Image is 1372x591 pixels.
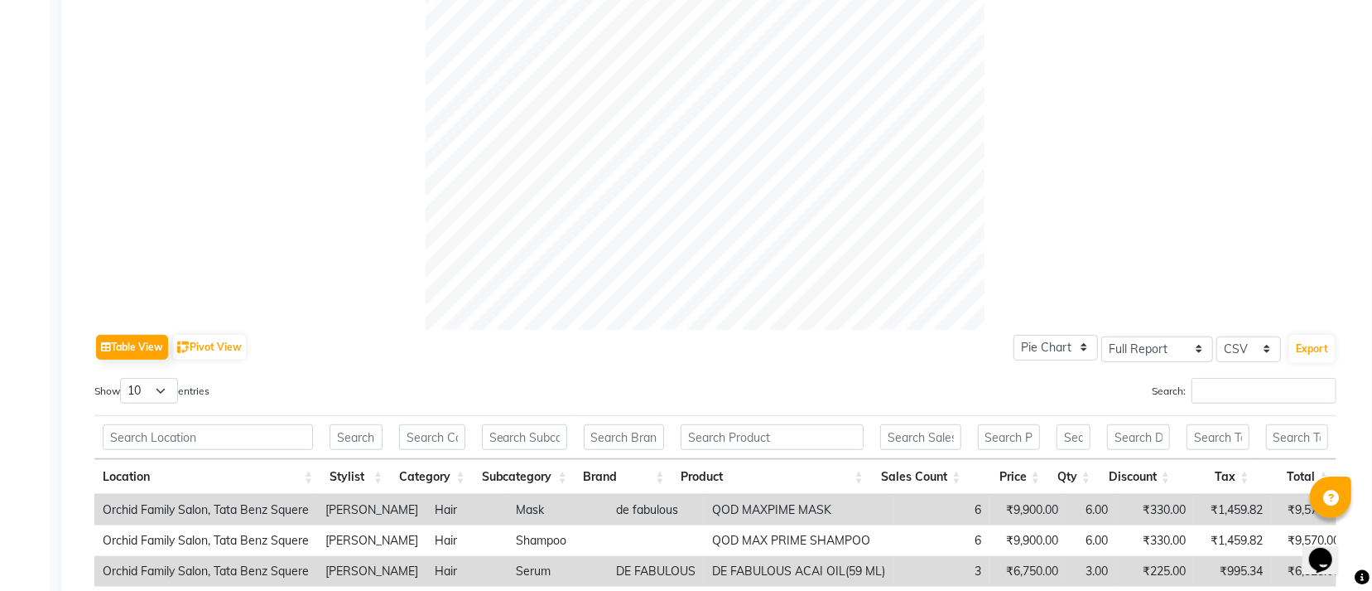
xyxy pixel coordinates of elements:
td: 6.00 [1066,495,1116,526]
label: Search: [1152,378,1336,404]
input: Search Product [681,424,863,450]
td: ₹1,459.82 [1194,526,1271,556]
button: Export [1289,335,1335,363]
img: pivot.png [177,342,190,354]
th: Total: activate to sort column ascending [1258,459,1337,495]
th: Subcategory: activate to sort column ascending [474,459,575,495]
th: Product: activate to sort column ascending [672,459,871,495]
input: Search Total [1266,424,1329,450]
td: ₹6,525.00 [1271,556,1348,587]
iframe: chat widget [1302,525,1355,574]
input: Search Qty [1057,424,1090,450]
th: Tax: activate to sort column ascending [1178,459,1258,495]
th: Location: activate to sort column ascending [94,459,321,495]
td: ₹330.00 [1116,495,1194,526]
td: ₹225.00 [1116,556,1194,587]
td: 3 [893,556,989,587]
th: Price: activate to sort column ascending [970,459,1049,495]
td: ₹1,459.82 [1194,495,1271,526]
td: ₹9,900.00 [989,495,1066,526]
button: Table View [96,335,168,360]
input: Search Subcategory [482,424,567,450]
td: DE FABULOUS [608,556,704,587]
input: Search Location [103,424,313,450]
td: QOD MAX PRIME SHAMPOO [704,526,893,556]
th: Sales Count: activate to sort column ascending [872,459,970,495]
td: [PERSON_NAME] [317,556,426,587]
input: Search Discount [1107,424,1170,450]
td: 6.00 [1066,526,1116,556]
td: Serum [508,556,608,587]
td: DE FABULOUS ACAI OIL(59 ML) [704,556,893,587]
td: ₹995.34 [1194,556,1271,587]
td: Hair [426,556,508,587]
input: Search Price [978,424,1041,450]
input: Search Tax [1187,424,1249,450]
label: Show entries [94,378,209,404]
td: ₹9,900.00 [989,526,1066,556]
td: Hair [426,495,508,526]
td: Orchid Family Salon, Tata Benz Squere [94,556,317,587]
th: Qty: activate to sort column ascending [1048,459,1099,495]
th: Discount: activate to sort column ascending [1099,459,1178,495]
td: QOD MAXPIME MASK [704,495,893,526]
td: Hair [426,526,508,556]
td: Orchid Family Salon, Tata Benz Squere [94,526,317,556]
select: Showentries [120,378,178,404]
td: ₹330.00 [1116,526,1194,556]
td: [PERSON_NAME] [317,526,426,556]
td: Orchid Family Salon, Tata Benz Squere [94,495,317,526]
td: ₹9,570.00 [1271,495,1348,526]
input: Search Stylist [330,424,383,450]
td: de fabulous [608,495,704,526]
td: Mask [508,495,608,526]
th: Category: activate to sort column ascending [391,459,473,495]
th: Stylist: activate to sort column ascending [321,459,391,495]
td: Shampoo [508,526,608,556]
td: 6 [893,526,989,556]
input: Search: [1191,378,1336,404]
input: Search Brand [584,424,665,450]
td: ₹9,570.00 [1271,526,1348,556]
td: [PERSON_NAME] [317,495,426,526]
input: Search Sales Count [880,424,961,450]
td: 6 [893,495,989,526]
td: ₹6,750.00 [989,556,1066,587]
td: 3.00 [1066,556,1116,587]
th: Brand: activate to sort column ascending [575,459,673,495]
input: Search Category [399,424,465,450]
button: Pivot View [173,335,246,360]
